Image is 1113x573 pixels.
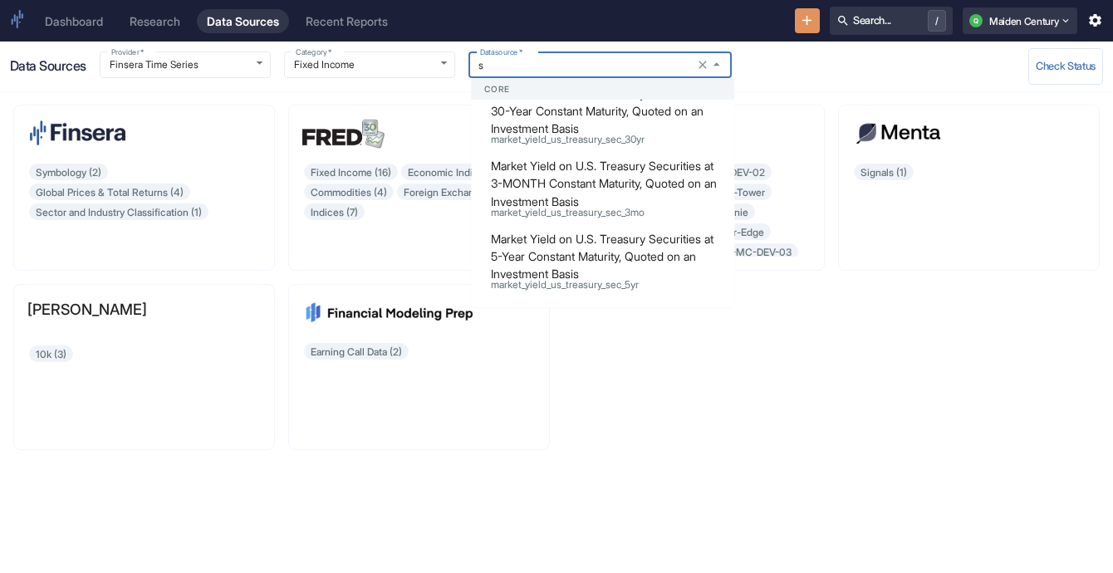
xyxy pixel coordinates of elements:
p: Market Yield on U.S. Treasury Securities at 3-MONTH Constant Maturity, Quoted on an Investment Basis [491,157,721,209]
span: market_yield_us_treasury_sec_3mo [491,206,645,218]
span: market_yield_us_treasury_sec_30yr [491,133,645,145]
button: Close [707,55,726,74]
a: Recent Reports [296,9,398,33]
p: Market Yield on U.S. Treasury Securities at 30-Year Constant Maturity, Quoted on an Investment Basis [491,85,721,137]
button: Check Status [1028,48,1103,85]
img: finsera.png [27,119,128,149]
div: Q [969,14,983,27]
label: Provider [111,47,145,57]
img: menta.png [852,119,944,149]
div: Research [130,14,180,28]
label: Datasource [480,47,523,57]
div: Dashboard [45,14,103,28]
h6: Data Sources [10,58,86,74]
div: CORE [471,78,734,100]
a: Earning Call Data (2) [288,284,550,450]
img: fred.png [302,119,385,149]
span: market_yield_us_treasury_sec_5yr [491,278,639,291]
div: Fixed Income [284,51,455,78]
div: Recent Reports [306,14,388,28]
a: Symbology (2)Global Prices & Total Returns (4)Sector and Industry Classification (1) [13,105,275,271]
button: New Resource [795,8,821,34]
button: QMaiden Century [963,7,1077,34]
div: Finsera Time Series [100,51,271,78]
a: [PERSON_NAME]10k (3) [13,284,275,450]
label: Category [296,47,332,57]
button: Search.../ [830,7,953,35]
p: [PERSON_NAME] [27,298,261,321]
a: Dashboard [35,9,113,33]
p: Market Yield on U.S. Treasury Securities at 5-Year Constant Maturity, Quoted on an Investment Basis [491,230,721,282]
div: Data Sources [207,14,279,28]
img: fmp.png [302,298,482,328]
a: Signals (1) [838,105,1100,271]
a: Research [120,9,190,33]
a: Fixed Income (16)Economic Indicators (7)Commodities (4)Foreign Exchange (3)Indices (7) [288,105,550,271]
button: Clear [698,55,708,75]
a: Data Sources [197,9,289,33]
